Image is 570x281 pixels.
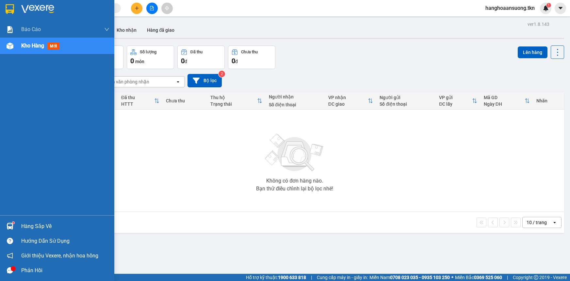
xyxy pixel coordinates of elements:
[21,25,41,33] span: Báo cáo
[246,274,306,281] span: Hỗ trợ kỹ thuật:
[266,178,323,184] div: Không có đơn hàng nào.
[439,101,472,107] div: ĐC lấy
[135,59,144,64] span: món
[241,50,258,54] div: Chưa thu
[480,4,540,12] span: hanghoaansuong.tkn
[12,222,14,224] sup: 1
[161,3,173,14] button: aim
[558,5,563,11] span: caret-down
[121,95,154,100] div: Đã thu
[534,275,538,280] span: copyright
[166,98,204,103] div: Chưa thu
[21,236,109,246] div: Hướng dẫn sử dụng
[104,27,109,32] span: down
[232,57,235,65] span: 0
[210,95,257,100] div: Thu hộ
[547,3,550,8] span: 1
[175,79,181,84] svg: open
[7,26,13,33] img: solution-icon
[185,59,187,64] span: đ
[181,57,185,65] span: 0
[555,3,566,14] button: caret-down
[278,275,306,280] strong: 1900 633 818
[219,71,225,77] sup: 2
[546,3,551,8] sup: 1
[7,238,13,244] span: question-circle
[380,101,432,107] div: Số điện thoại
[380,95,432,100] div: Người gửi
[121,101,154,107] div: HTTT
[140,50,156,54] div: Số lượng
[7,267,13,273] span: message
[207,92,266,110] th: Toggle SortBy
[269,102,322,107] div: Số điện thoại
[146,3,158,14] button: file-add
[177,45,225,69] button: Đã thu0đ
[528,21,549,28] div: ver 1.8.143
[21,221,109,231] div: Hàng sắp về
[527,219,547,226] div: 10 / trang
[552,220,557,225] svg: open
[165,6,169,10] span: aim
[7,253,13,259] span: notification
[390,275,450,280] strong: 0708 023 035 - 0935 103 250
[210,101,257,107] div: Trạng thái
[328,95,368,100] div: VP nhận
[127,45,174,69] button: Số lượng0món
[142,22,180,38] button: Hàng đã giao
[135,6,139,10] span: plus
[455,274,502,281] span: Miền Bắc
[507,274,508,281] span: |
[131,3,142,14] button: plus
[21,252,98,260] span: Giới thiệu Vexere, nhận hoa hồng
[235,59,238,64] span: đ
[130,57,134,65] span: 0
[190,50,203,54] div: Đã thu
[150,6,154,10] span: file-add
[439,95,472,100] div: VP gửi
[6,4,14,14] img: logo-vxr
[269,94,322,99] div: Người nhận
[21,266,109,275] div: Phản hồi
[256,186,333,191] div: Bạn thử điều chỉnh lại bộ lọc nhé!
[21,43,44,49] span: Kho hàng
[7,43,13,49] img: warehouse-icon
[187,74,222,87] button: Bộ lọc
[451,276,453,279] span: ⚪️
[328,101,368,107] div: ĐC giao
[536,98,561,103] div: Nhãn
[474,275,502,280] strong: 0369 525 060
[480,92,533,110] th: Toggle SortBy
[311,274,312,281] span: |
[118,92,163,110] th: Toggle SortBy
[484,101,525,107] div: Ngày ĐH
[369,274,450,281] span: Miền Nam
[543,5,549,11] img: icon-new-feature
[518,46,547,58] button: Lên hàng
[104,79,149,85] div: Chọn văn phòng nhận
[325,92,377,110] th: Toggle SortBy
[228,45,275,69] button: Chưa thu0đ
[262,130,327,176] img: svg+xml;base64,PHN2ZyBjbGFzcz0ibGlzdC1wbHVnX19zdmciIHhtbG5zPSJodHRwOi8vd3d3LnczLm9yZy8yMDAwL3N2Zy...
[47,43,59,50] span: mới
[436,92,480,110] th: Toggle SortBy
[111,22,142,38] button: Kho nhận
[7,223,13,230] img: warehouse-icon
[317,274,368,281] span: Cung cấp máy in - giấy in:
[484,95,525,100] div: Mã GD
